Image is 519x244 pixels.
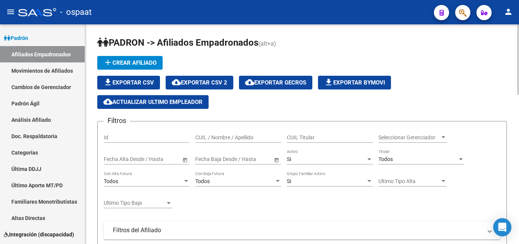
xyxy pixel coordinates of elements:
[245,78,254,87] mat-icon: cloud_download
[104,221,500,239] mat-expansion-panel-header: Filtros del Afiliado
[104,156,127,163] input: Start date
[104,200,165,206] span: Ultimo Tipo Baja
[104,115,130,126] h3: Filtros
[4,34,28,42] span: Padrón
[103,78,112,87] mat-icon: file_download
[172,79,227,86] span: Exportar CSV 2
[97,56,163,70] button: Crear Afiliado
[324,78,333,87] mat-icon: file_download
[113,226,482,234] mat-panel-title: Filtros del Afiliado
[378,134,440,141] span: Seleccionar Gerenciador
[258,40,276,47] span: (alt+a)
[504,7,513,16] mat-icon: person
[318,76,391,89] button: Exportar Bymovi
[195,156,219,163] input: Start date
[181,156,189,164] button: Open calendar
[272,156,280,164] button: Open calendar
[134,156,171,163] input: End date
[4,230,74,239] span: Integración (discapacidad)
[97,76,160,89] button: Exportar CSV
[493,218,511,236] div: Open Intercom Messenger
[239,76,312,89] button: Exportar GECROS
[378,156,393,162] span: Todos
[225,156,263,163] input: End date
[103,99,203,105] span: Actualizar ultimo Empleador
[324,79,385,86] span: Exportar Bymovi
[104,178,118,184] span: Todos
[103,59,157,66] span: Crear Afiliado
[245,79,306,86] span: Exportar GECROS
[195,178,210,184] span: Todos
[103,58,112,67] mat-icon: add
[287,156,291,162] span: Si
[6,7,15,16] mat-icon: menu
[97,95,209,109] button: Actualizar ultimo Empleador
[166,76,233,89] button: Exportar CSV 2
[103,79,154,86] span: Exportar CSV
[97,37,258,48] span: PADRON -> Afiliados Empadronados
[378,178,440,185] span: Ultimo Tipo Alta
[60,4,92,21] span: - ospaat
[287,178,291,184] span: Si
[103,97,112,106] mat-icon: cloud_download
[172,78,181,87] mat-icon: cloud_download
